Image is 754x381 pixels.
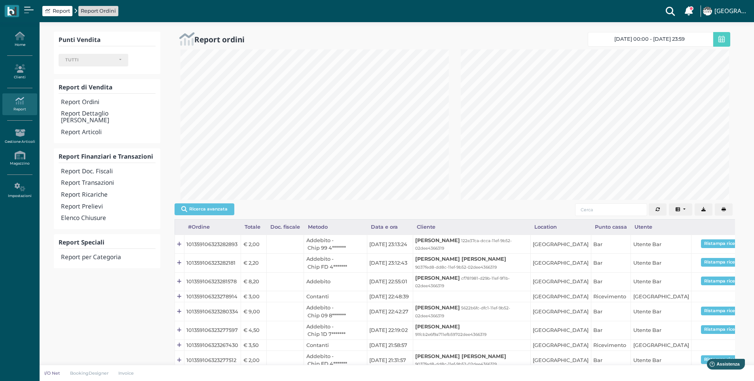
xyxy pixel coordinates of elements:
[184,254,241,272] td: 101359106323282181
[367,272,413,291] td: [DATE] 22:55:01
[415,362,497,367] small: 9037fed8-dd8c-11ef-9b52-02dee4366319
[415,324,460,330] b: [PERSON_NAME]
[184,235,241,254] td: 101359106323282893
[591,272,631,291] td: Bar
[61,129,155,136] h4: Report Articoli
[61,180,155,186] h4: Report Transazioni
[701,355,748,364] button: Ristampa ricevuta
[184,272,241,291] td: 101359106323281578
[2,180,37,201] a: Impostazioni
[59,152,153,161] b: Report Finanziari e Transazioni
[194,35,245,44] h2: Report ordini
[61,215,155,222] h4: Elenco Chiusure
[530,321,591,339] td: [GEOGRAPHIC_DATA]
[702,2,749,21] a: ... [GEOGRAPHIC_DATA]
[631,302,691,321] td: Utente Bar
[184,340,241,351] td: 101359106323267430
[65,370,114,376] a: BookingDesigner
[591,220,631,235] div: Punto cassa
[304,291,367,302] td: Contanti
[367,254,413,272] td: [DATE] 23:12:43
[2,148,37,169] a: Magazzino
[59,36,101,44] b: Punti Vendita
[415,332,486,337] small: 91fcb2e6f9a711efb59702dee4366319
[61,254,155,261] h4: Report per Categoria
[241,340,267,351] td: € 3,50
[367,302,413,321] td: [DATE] 22:42:27
[45,7,70,15] a: Report
[65,57,115,63] div: TUTTI
[61,191,155,198] h4: Report Ricariche
[114,370,139,376] a: Invoice
[415,265,497,270] small: 9037fed8-dd8c-11ef-9b52-02dee4366319
[241,321,267,339] td: € 4,50
[2,61,37,83] a: Clienti
[184,220,241,235] div: #Ordine
[530,351,591,370] td: [GEOGRAPHIC_DATA]
[59,83,112,91] b: Report di Vendita
[61,110,155,124] h4: Report Dettaglio [PERSON_NAME]
[701,258,748,267] button: Ristampa ricevuta
[669,203,693,216] button: Columns
[530,302,591,321] td: [GEOGRAPHIC_DATA]
[695,203,712,216] button: Export
[59,238,104,246] b: Report Speciali
[241,351,267,370] td: € 2,00
[241,302,267,321] td: € 9,00
[575,203,647,216] input: Cerca
[698,356,747,374] iframe: Help widget launcher
[591,302,631,321] td: Bar
[415,276,510,288] small: cf781981-d29b-11ef-9f1b-02dee4366319
[631,340,691,351] td: [GEOGRAPHIC_DATA]
[367,220,413,235] div: Data e ora
[701,325,748,334] button: Ristampa ricevuta
[267,220,304,235] div: Doc. fiscale
[415,275,460,281] b: [PERSON_NAME]
[304,340,367,351] td: Contanti
[631,351,691,370] td: Utente Bar
[241,220,267,235] div: Totale
[415,256,506,262] b: [PERSON_NAME] [PERSON_NAME]
[530,254,591,272] td: [GEOGRAPHIC_DATA]
[61,99,155,106] h4: Report Ordini
[631,220,691,235] div: Utente
[2,93,37,115] a: Report
[304,272,367,291] td: Addebito
[530,340,591,351] td: [GEOGRAPHIC_DATA]
[631,291,691,302] td: [GEOGRAPHIC_DATA]
[591,351,631,370] td: Bar
[367,340,413,351] td: [DATE] 21:58:57
[184,351,241,370] td: 101359106323277512
[241,272,267,291] td: € 8,20
[241,254,267,272] td: € 2,20
[415,238,512,251] small: 122e37ca-dcca-11ef-9b52-02dee4366319
[184,291,241,302] td: 101359106323278914
[53,7,70,15] span: Report
[614,36,685,42] span: [DATE] 00:00 - [DATE] 23:59
[701,307,748,315] button: Ristampa ricevuta
[241,235,267,254] td: € 2,00
[703,7,712,15] img: ...
[2,125,37,147] a: Gestione Articoli
[701,239,748,248] button: Ristampa ricevuta
[530,272,591,291] td: [GEOGRAPHIC_DATA]
[415,305,460,311] b: [PERSON_NAME]
[2,28,37,50] a: Home
[669,203,695,216] div: Colonne
[367,235,413,254] td: [DATE] 23:13:24
[631,235,691,254] td: Utente Bar
[23,6,52,12] span: Assistenza
[631,254,691,272] td: Utente Bar
[81,7,116,15] a: Report Ordini
[61,203,155,210] h4: Report Prelievi
[591,235,631,254] td: Bar
[631,321,691,339] td: Utente Bar
[184,302,241,321] td: 101359106323280334
[591,340,631,351] td: Ricevimento
[631,272,691,291] td: Utente Bar
[591,321,631,339] td: Bar
[701,277,748,285] button: Ristampa ricevuta
[649,203,667,216] button: Aggiorna
[415,237,460,243] b: [PERSON_NAME]
[530,235,591,254] td: [GEOGRAPHIC_DATA]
